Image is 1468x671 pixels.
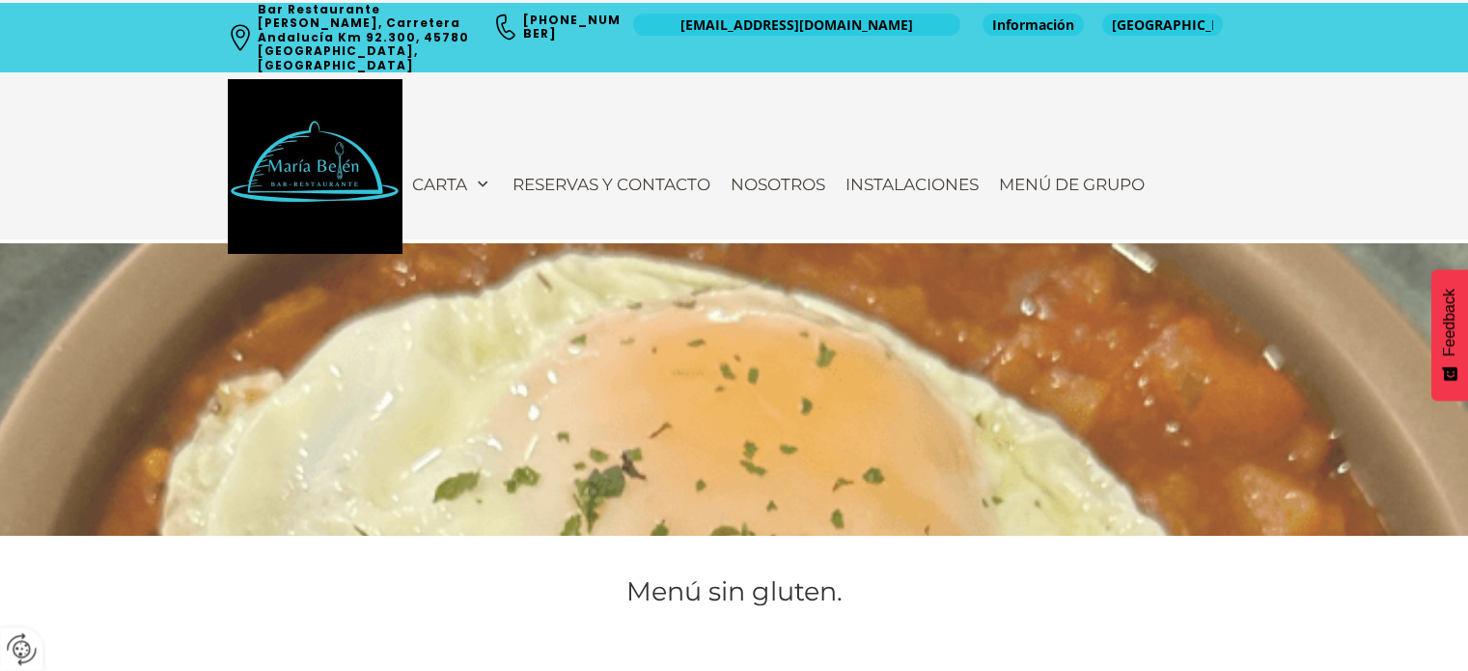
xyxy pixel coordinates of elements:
[721,165,835,204] a: Nosotros
[1102,14,1223,36] a: [GEOGRAPHIC_DATA]
[626,575,843,607] span: Menú sin gluten.
[989,165,1154,204] a: Menú de Grupo
[1112,15,1213,35] span: [GEOGRAPHIC_DATA]
[983,14,1084,36] a: Información
[228,79,402,254] img: Bar Restaurante María Belén
[633,14,960,36] a: [EMAIL_ADDRESS][DOMAIN_NAME]
[999,175,1145,194] span: Menú de Grupo
[680,15,913,35] span: [EMAIL_ADDRESS][DOMAIN_NAME]
[402,165,502,204] a: Carta
[523,12,621,42] a: [PHONE_NUMBER]
[992,15,1074,35] span: Información
[731,175,825,194] span: Nosotros
[1441,289,1458,356] span: Feedback
[258,1,473,73] a: Bar Restaurante [PERSON_NAME], Carretera Andalucía Km 92.300, 45780 [GEOGRAPHIC_DATA], [GEOGRAPHI...
[845,175,979,194] span: Instalaciones
[836,165,988,204] a: Instalaciones
[412,175,467,194] span: Carta
[1431,269,1468,401] button: Feedback - Mostrar encuesta
[503,165,720,204] a: Reservas y contacto
[512,175,710,194] span: Reservas y contacto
